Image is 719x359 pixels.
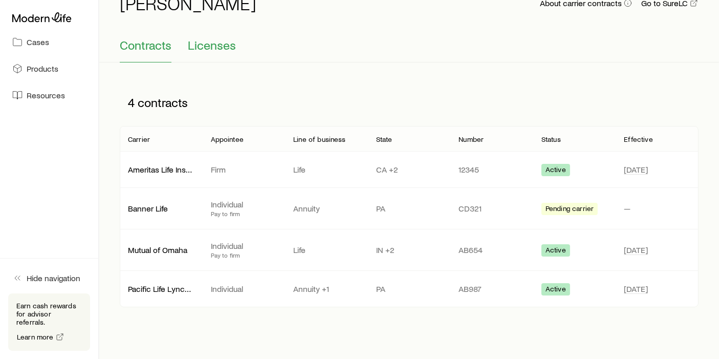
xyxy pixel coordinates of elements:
[27,64,58,74] span: Products
[120,38,171,52] span: Contracts
[376,284,443,294] p: PA
[8,84,90,107] a: Resources
[27,37,49,47] span: Cases
[128,203,194,214] p: Banner Life
[459,203,525,214] p: CD321
[8,31,90,53] a: Cases
[188,38,236,52] span: Licenses
[128,245,194,255] p: Mutual of Omaha
[624,284,648,294] span: [DATE]
[211,284,277,294] p: Individual
[8,293,90,351] div: Earn cash rewards for advisor referrals.Learn more
[459,164,525,175] p: 12345
[546,204,594,215] span: Pending carrier
[211,241,277,251] p: Individual
[293,135,346,143] p: Line of business
[27,90,65,100] span: Resources
[376,203,443,214] p: PA
[459,284,525,294] p: AB987
[546,246,566,257] span: Active
[17,333,54,341] span: Learn more
[546,165,566,176] span: Active
[293,203,360,214] p: Annuity
[293,245,360,255] p: Life
[624,135,652,143] p: Effective
[120,38,699,62] div: Contracting sub-page tabs
[128,95,135,110] span: 4
[16,302,82,326] p: Earn cash rewards for advisor referrals.
[624,164,648,175] span: [DATE]
[459,245,525,255] p: AB654
[211,199,277,209] p: Individual
[211,135,244,143] p: Appointee
[376,164,443,175] p: CA +2
[541,135,561,143] p: Status
[128,164,194,175] p: Ameritas Life Insurance Corp. (Ameritas)
[211,164,277,175] p: Firm
[138,95,188,110] span: contracts
[624,203,690,214] p: —
[27,273,80,283] span: Hide navigation
[376,245,443,255] p: IN +2
[211,251,277,259] p: Pay to firm
[624,245,648,255] span: [DATE]
[211,209,277,218] p: Pay to firm
[293,284,360,294] p: Annuity +1
[128,284,194,294] p: Pacific Life Lynchburg
[459,135,484,143] p: Number
[128,135,150,143] p: Carrier
[376,135,393,143] p: State
[293,164,360,175] p: Life
[546,285,566,295] span: Active
[8,57,90,80] a: Products
[8,267,90,289] button: Hide navigation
